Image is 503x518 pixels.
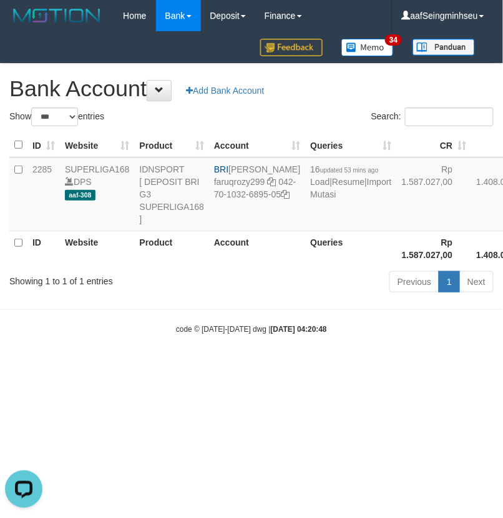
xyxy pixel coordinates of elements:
[310,177,391,199] a: Import Mutasi
[310,177,330,187] a: Load
[9,107,104,126] label: Show entries
[305,231,396,266] th: Queries
[209,133,305,157] th: Account: activate to sort column ascending
[209,157,305,231] td: [PERSON_NAME] 042-70-1032-6895-05
[214,177,265,187] a: faruqrozy299
[371,107,494,126] label: Search:
[209,231,305,266] th: Account
[397,157,472,231] td: Rp 1.587.027,00
[459,271,494,292] a: Next
[389,271,439,292] a: Previous
[397,133,472,157] th: CR: activate to sort column ascending
[439,271,460,292] a: 1
[65,164,130,174] a: SUPERLIGA168
[135,133,210,157] th: Product: activate to sort column ascending
[341,39,394,56] img: Button%20Memo.svg
[9,6,104,25] img: MOTION_logo.png
[135,157,210,231] td: IDNSPORT [ DEPOSIT BRI G3 SUPERLIGA168 ]
[60,157,135,231] td: DPS
[310,164,391,199] span: | |
[60,133,135,157] th: Website: activate to sort column ascending
[305,133,396,157] th: Queries: activate to sort column ascending
[268,177,276,187] a: Copy faruqrozy299 to clipboard
[310,164,378,174] span: 16
[5,5,42,42] button: Open LiveChat chat widget
[27,157,60,231] td: 2285
[31,107,78,126] select: Showentries
[397,231,472,266] th: Rp 1.587.027,00
[332,31,403,63] a: 34
[60,231,135,266] th: Website
[178,80,272,101] a: Add Bank Account
[260,39,323,56] img: Feedback.jpg
[405,107,494,126] input: Search:
[9,270,200,287] div: Showing 1 to 1 of 1 entries
[271,325,327,334] strong: [DATE] 04:20:48
[320,167,378,174] span: updated 53 mins ago
[281,189,290,199] a: Copy 042701032689505 to clipboard
[65,190,95,201] span: aaf-308
[135,231,210,266] th: Product
[27,231,60,266] th: ID
[9,76,494,101] h1: Bank Account
[27,133,60,157] th: ID: activate to sort column ascending
[332,177,364,187] a: Resume
[176,325,327,334] small: code © [DATE]-[DATE] dwg |
[413,39,475,56] img: panduan.png
[214,164,228,174] span: BRI
[385,34,402,46] span: 34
